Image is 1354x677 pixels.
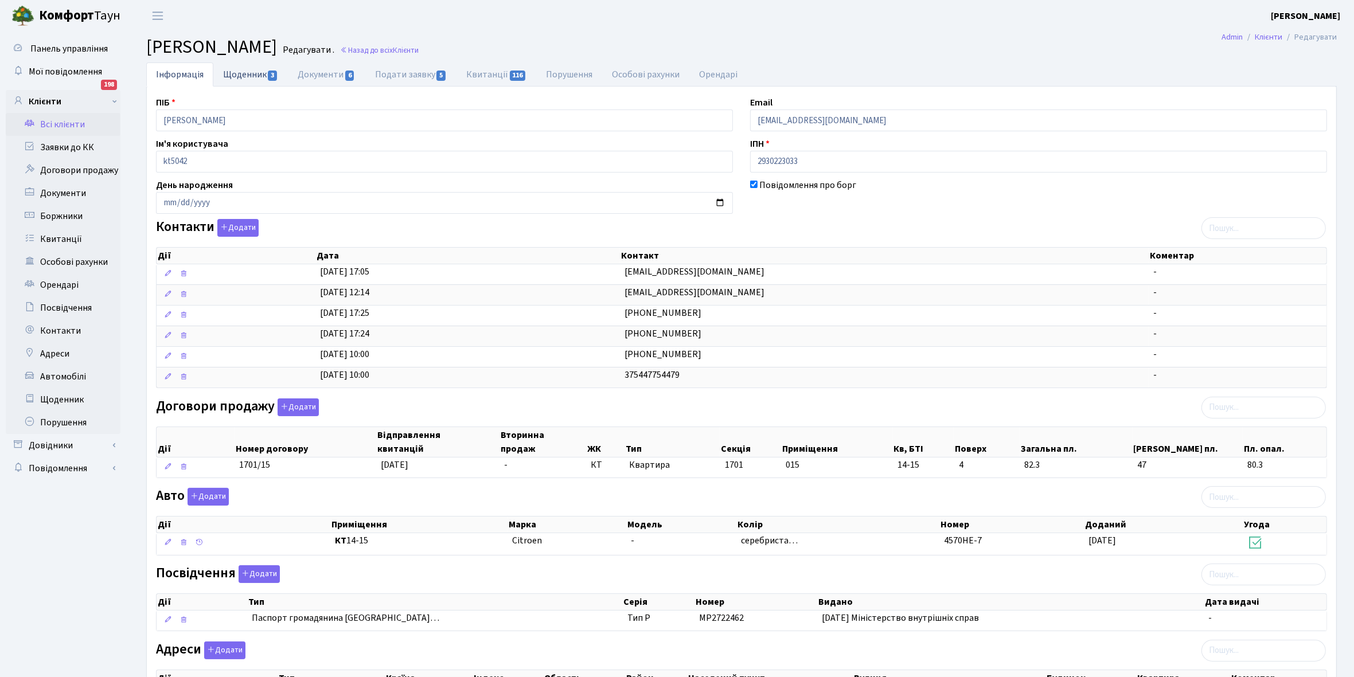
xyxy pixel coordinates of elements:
input: Пошук... [1201,563,1326,585]
span: [PHONE_NUMBER] [625,307,702,319]
label: Контакти [156,219,259,237]
th: Приміщення [330,516,508,533]
a: Додати [185,486,229,506]
button: Адреси [204,641,245,659]
span: 14-15 [335,534,504,547]
span: Панель управління [30,42,108,55]
a: Клієнти [1255,31,1282,43]
a: Повідомлення [6,457,120,480]
a: Квитанції [456,62,536,87]
a: Орендарі [6,273,120,296]
span: [DATE] 17:25 [320,307,369,319]
a: Орендарі [690,62,748,87]
span: Таун [39,6,120,26]
th: Дії [157,427,235,457]
a: Щоденник [213,62,288,86]
a: Admin [1222,31,1243,43]
label: Адреси [156,641,245,659]
span: 015 [786,459,799,471]
span: [EMAIL_ADDRESS][DOMAIN_NAME] [625,265,765,278]
label: ІПН [750,137,770,151]
th: [PERSON_NAME] пл. [1133,427,1243,457]
a: Договори продажу [6,159,120,182]
a: Додати [201,639,245,659]
span: 375447754479 [625,369,680,381]
span: - [1153,348,1157,361]
th: Видано [817,594,1204,610]
span: Паспорт громадянина [GEOGRAPHIC_DATA]… [252,612,618,625]
span: 4 [959,459,1016,472]
th: Доданий [1084,516,1243,533]
a: Особові рахунки [603,62,690,87]
b: [PERSON_NAME] [1271,10,1340,22]
th: Номер договору [235,427,376,457]
b: КТ [335,534,347,547]
th: Загальна пл. [1020,427,1132,457]
label: День народження [156,178,233,192]
a: Контакти [6,319,120,342]
span: [DATE] 17:05 [320,265,369,278]
label: Посвідчення [156,565,280,583]
a: Адреси [6,342,120,365]
span: Мої повідомлення [29,65,102,78]
th: Тип [625,427,720,457]
small: Редагувати . [280,45,334,56]
a: Додати [236,563,280,584]
button: Посвідчення [239,565,280,583]
a: Назад до всіхКлієнти [340,45,419,56]
th: Приміщення [781,427,893,457]
span: 80.3 [1247,459,1322,472]
span: - [1153,307,1157,319]
span: [DATE] 10:00 [320,348,369,361]
input: Пошук... [1201,217,1326,239]
span: [PHONE_NUMBER] [625,327,702,340]
th: Кв, БТІ [893,427,954,457]
span: 3 [268,71,277,81]
a: Клієнти [6,90,120,113]
a: Додати [275,396,319,416]
a: Боржники [6,205,120,228]
th: Номер [939,516,1084,533]
th: Контакт [620,248,1149,264]
span: 6 [345,71,354,81]
span: Клієнти [393,45,419,56]
span: [DATE] 12:14 [320,286,369,299]
th: ЖК [586,427,625,457]
span: 116 [510,71,526,81]
a: Довідники [6,434,120,457]
a: Всі клієнти [6,113,120,136]
th: Поверх [954,427,1020,457]
label: ПІБ [156,96,175,109]
span: [DATE] 17:24 [320,327,369,340]
div: 198 [101,80,117,90]
span: - [504,459,508,471]
button: Договори продажу [278,398,319,416]
a: Порушення [537,62,603,87]
span: [DATE] 10:00 [320,369,369,381]
a: Документи [6,182,120,205]
label: Ім'я користувача [156,137,228,151]
span: [DATE] Міністерство внутрішніх справ [822,612,980,624]
a: Щоденник [6,388,120,411]
span: - [1153,286,1157,299]
a: Автомобілі [6,365,120,388]
span: [PHONE_NUMBER] [625,348,702,361]
span: - [1153,327,1157,340]
a: [PERSON_NAME] [1271,9,1340,23]
th: Вторинна продаж [500,427,586,457]
span: 4570НЕ-7 [944,534,982,547]
span: Тип Р [627,612,650,624]
span: 14-15 [898,459,950,472]
span: серебриста… [741,534,798,547]
nav: breadcrumb [1204,25,1354,49]
a: Документи [288,62,365,87]
input: Пошук... [1201,640,1326,662]
th: Номер [694,594,818,610]
span: - [631,534,634,547]
button: Авто [188,488,229,506]
span: КТ [591,459,621,472]
button: Контакти [217,219,259,237]
a: Посвідчення [6,296,120,319]
a: Додати [214,217,259,237]
th: Дата видачі [1204,594,1326,610]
